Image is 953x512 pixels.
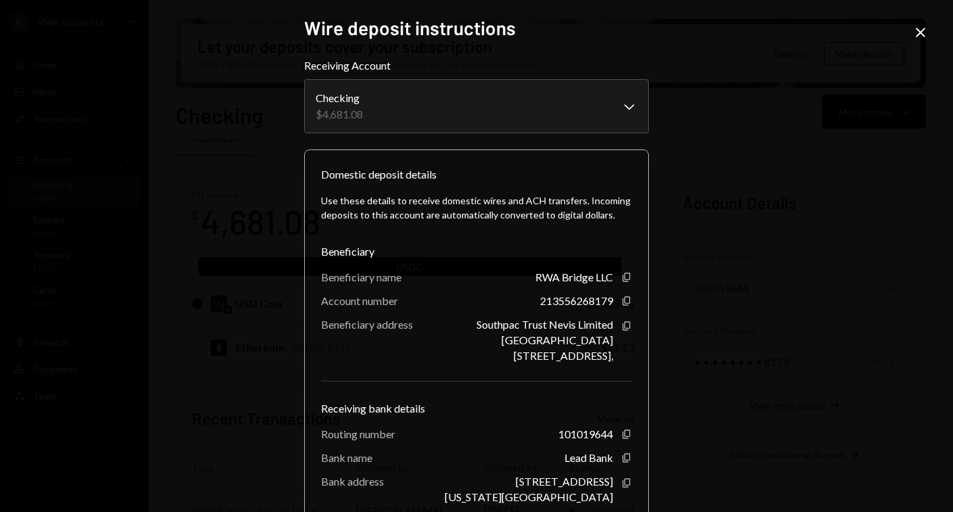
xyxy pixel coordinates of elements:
div: [STREET_ADDRESS] [516,475,613,488]
div: Receiving bank details [321,400,632,417]
div: 101019644 [558,427,613,440]
label: Receiving Account [304,57,649,74]
div: Bank address [321,475,384,488]
h2: Wire deposit instructions [304,15,649,41]
div: Bank name [321,451,372,464]
div: Beneficiary name [321,271,401,283]
div: 213556268179 [540,294,613,307]
div: [STREET_ADDRESS], [514,349,613,362]
div: Account number [321,294,398,307]
div: Beneficiary address [321,318,413,331]
div: Use these details to receive domestic wires and ACH transfers. Incoming deposits to this account ... [321,193,632,222]
div: [GEOGRAPHIC_DATA] [502,333,613,346]
div: [US_STATE][GEOGRAPHIC_DATA] [445,490,613,503]
div: Routing number [321,427,395,440]
div: Southpac Trust Nevis Limited [476,318,613,331]
div: RWA Bridge LLC [535,271,613,283]
div: Lead Bank [564,451,613,464]
div: Domestic deposit details [321,166,437,183]
button: Receiving Account [304,79,649,133]
div: Beneficiary [321,243,632,260]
